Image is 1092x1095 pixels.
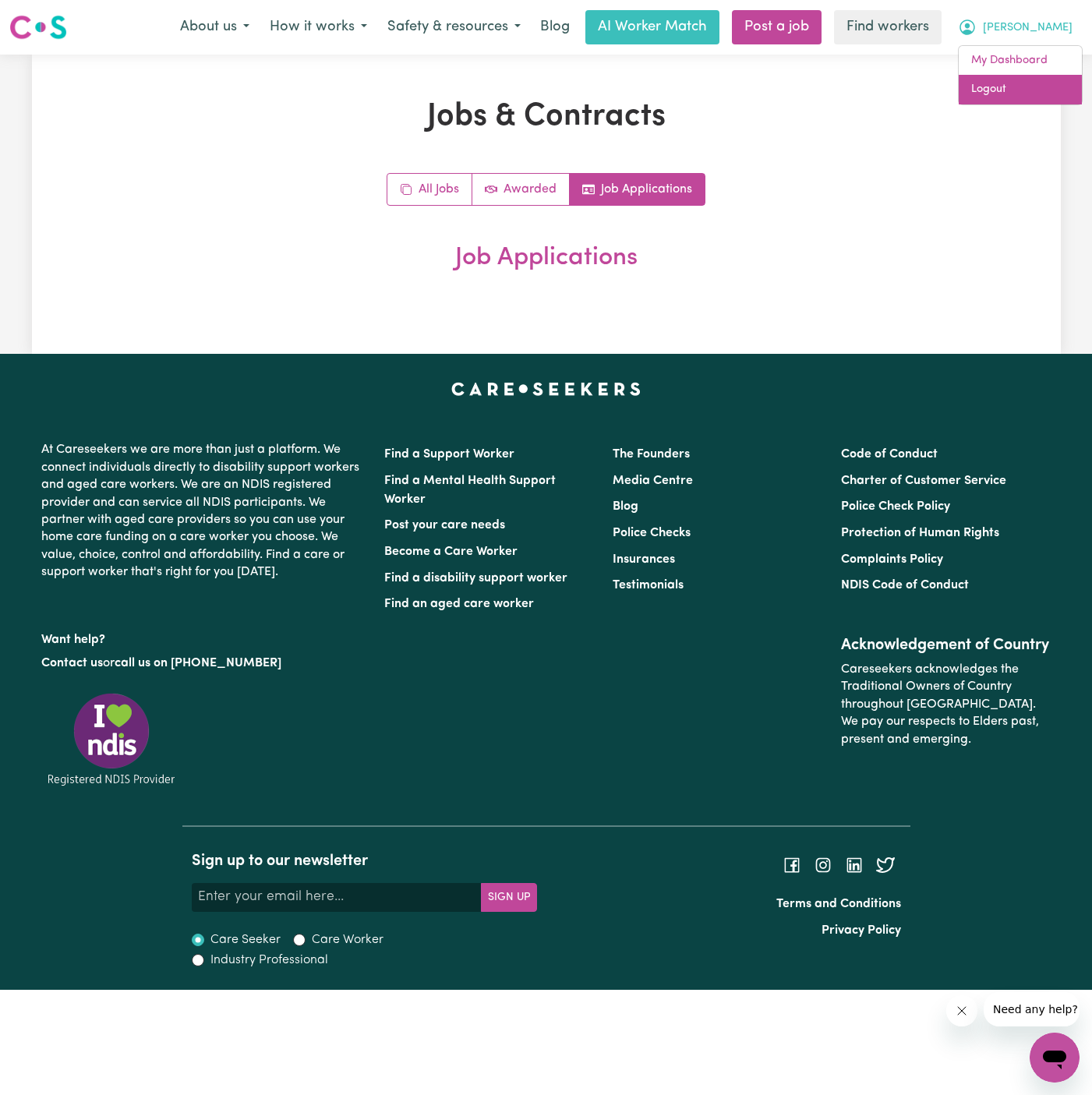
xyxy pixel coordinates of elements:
[834,10,942,44] a: Find workers
[377,11,531,44] button: Safety & resources
[387,174,472,205] a: All jobs
[260,11,377,44] button: How it works
[384,519,505,532] a: Post your care needs
[613,475,693,487] a: Media Centre
[384,598,534,610] a: Find an aged care worker
[192,852,537,871] h2: Sign up to our newsletter
[127,243,966,273] h2: Job Applications
[570,174,705,205] a: Job applications
[876,859,895,871] a: Follow Careseekers on Twitter
[841,475,1006,487] a: Charter of Customer Service
[841,636,1051,655] h2: Acknowledgement of Country
[958,45,1083,105] div: My Account
[41,648,366,678] p: or
[841,448,938,461] a: Code of Conduct
[41,435,366,587] p: At Careseekers we are more than just a platform. We connect individuals directly to disability su...
[210,951,328,970] label: Industry Professional
[384,448,514,461] a: Find a Support Worker
[585,10,719,44] a: AI Worker Match
[841,500,950,513] a: Police Check Policy
[41,625,366,648] p: Want help?
[41,691,182,788] img: Registered NDIS provider
[959,46,1082,76] a: My Dashboard
[613,579,684,592] a: Testimonials
[127,98,966,136] h1: Jobs & Contracts
[613,553,675,566] a: Insurances
[472,174,570,205] a: Active jobs
[481,883,537,911] button: Subscribe
[9,13,67,41] img: Careseekers logo
[41,657,103,669] a: Contact us
[613,448,690,461] a: The Founders
[959,75,1082,104] a: Logout
[9,9,67,45] a: Careseekers logo
[946,995,977,1026] iframe: Close message
[613,527,691,539] a: Police Checks
[384,475,556,506] a: Find a Mental Health Support Worker
[776,898,901,910] a: Terms and Conditions
[822,924,901,937] a: Privacy Policy
[948,11,1083,44] button: My Account
[984,992,1080,1026] iframe: Message from company
[210,931,281,949] label: Care Seeker
[983,19,1073,37] span: [PERSON_NAME]
[841,553,943,566] a: Complaints Policy
[531,10,579,44] a: Blog
[312,931,383,949] label: Care Worker
[1030,1033,1080,1083] iframe: Button to launch messaging window
[841,579,969,592] a: NDIS Code of Conduct
[384,572,567,585] a: Find a disability support worker
[841,655,1051,754] p: Careseekers acknowledges the Traditional Owners of Country throughout [GEOGRAPHIC_DATA]. We pay o...
[192,883,482,911] input: Enter your email here...
[451,382,641,394] a: Careseekers home page
[845,859,864,871] a: Follow Careseekers on LinkedIn
[814,859,832,871] a: Follow Careseekers on Instagram
[841,527,999,539] a: Protection of Human Rights
[732,10,822,44] a: Post a job
[115,657,281,669] a: call us on [PHONE_NUMBER]
[170,11,260,44] button: About us
[384,546,518,558] a: Become a Care Worker
[783,859,801,871] a: Follow Careseekers on Facebook
[613,500,638,513] a: Blog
